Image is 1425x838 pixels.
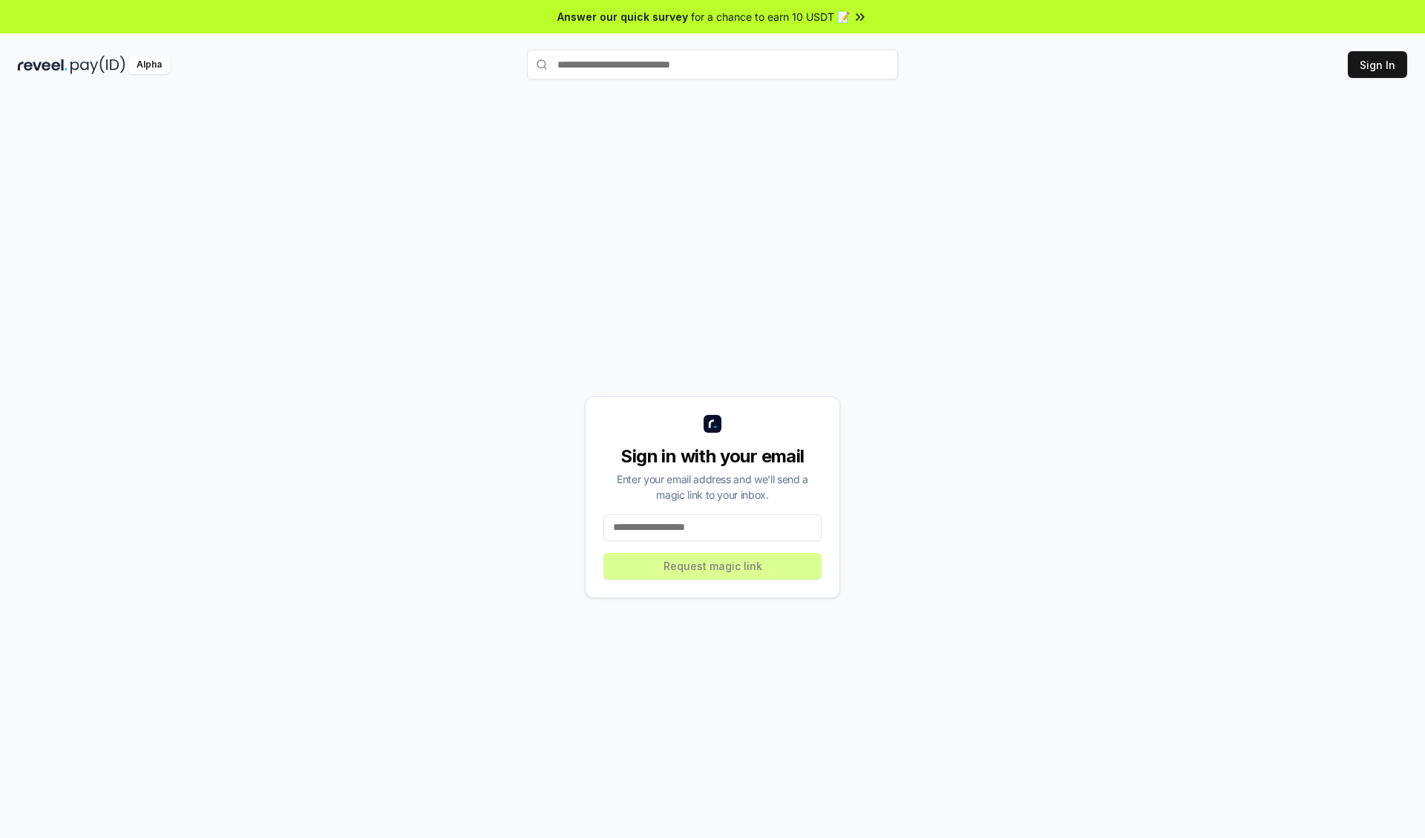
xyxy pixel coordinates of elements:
img: reveel_dark [18,56,68,74]
button: Sign In [1348,51,1407,78]
span: Answer our quick survey [557,9,688,24]
div: Alpha [128,56,170,74]
div: Sign in with your email [603,445,822,468]
img: pay_id [71,56,125,74]
img: logo_small [704,415,721,433]
div: Enter your email address and we’ll send a magic link to your inbox. [603,471,822,503]
span: for a chance to earn 10 USDT 📝 [691,9,850,24]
